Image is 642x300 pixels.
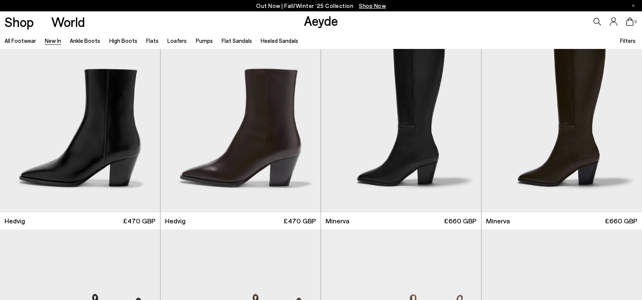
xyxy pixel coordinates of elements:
div: 1 / 6 [481,11,642,212]
a: Flats [146,37,159,44]
img: Hedvig Cowboy Ankle Boots [160,11,321,212]
span: Navigate to /collections/new-in [359,2,386,9]
a: 0 [626,17,634,26]
a: All Footwear [5,37,36,44]
a: Ankle Boots [70,37,100,44]
span: £470 GBP [283,216,316,226]
span: £660 GBP [444,216,477,226]
a: Flat Sandals [222,37,252,44]
a: Loafers [167,37,187,44]
span: Minerva [326,216,349,226]
span: Minerva [486,216,510,226]
a: Minerva £660 GBP [481,212,642,229]
img: Minerva High Cowboy Boots [481,11,642,212]
a: New In [45,37,61,44]
a: Heeled Sandals [261,37,298,44]
a: Next slide Previous slide [160,11,321,212]
a: Shop [5,15,34,28]
a: Next slide Previous slide [481,11,642,212]
span: Filters [620,37,636,44]
div: 1 / 6 [160,11,321,212]
div: 1 / 6 [321,11,481,212]
span: £470 GBP [123,216,156,226]
a: Minerva £660 GBP [321,212,481,229]
a: World [51,15,85,28]
a: Hedvig £470 GBP [160,212,321,229]
img: Minerva High Cowboy Boots [321,11,481,212]
a: Aeyde [304,13,338,28]
a: Next slide Previous slide [321,11,481,212]
span: Hedvig [5,216,25,226]
span: 0 [634,20,637,24]
a: High Boots [109,37,137,44]
p: Out Now | Fall/Winter ‘25 Collection [256,1,386,11]
a: Pumps [196,37,213,44]
span: £660 GBP [605,216,637,226]
span: Hedvig [165,216,186,226]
